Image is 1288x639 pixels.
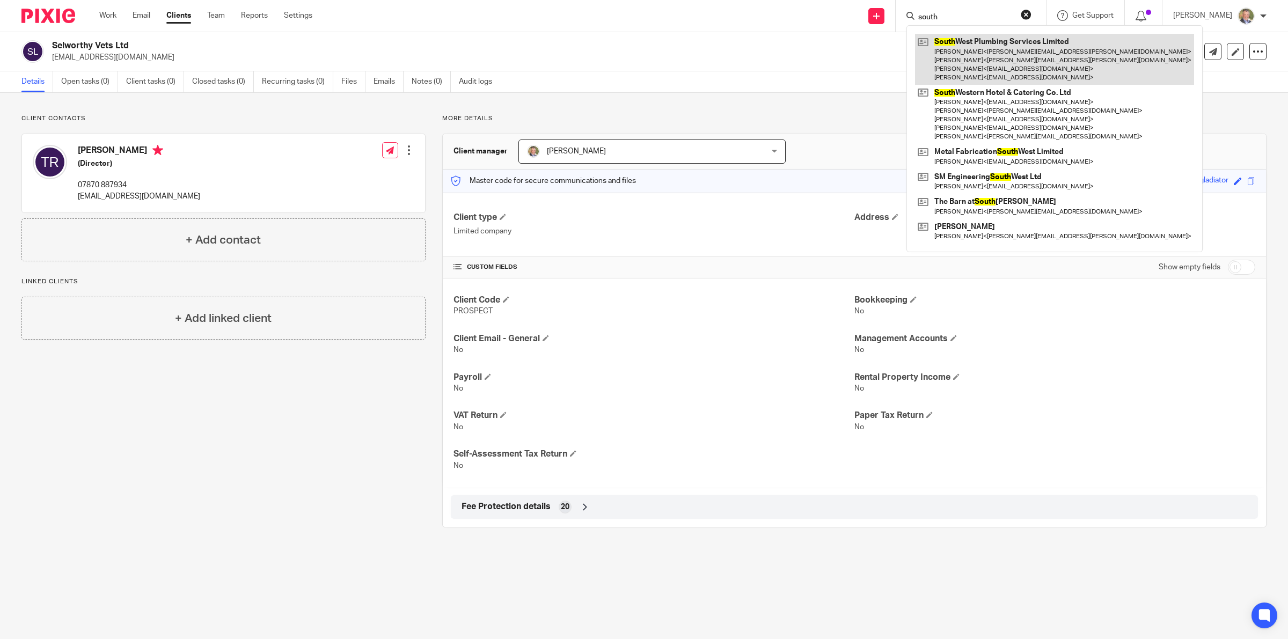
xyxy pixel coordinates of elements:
h4: VAT Return [453,410,854,421]
h4: Client Email - General [453,333,854,344]
span: Fee Protection details [462,501,551,512]
span: No [453,462,463,469]
img: svg%3E [21,40,44,63]
h4: Client type [453,212,854,223]
h3: Client manager [453,146,508,157]
h5: (Director) [78,158,200,169]
a: Work [99,10,116,21]
img: High%20Res%20Andrew%20Price%20Accountants_Poppy%20Jakes%20photography-1109.jpg [527,145,540,158]
label: Show empty fields [1159,262,1220,273]
h4: Payroll [453,372,854,383]
p: [EMAIL_ADDRESS][DOMAIN_NAME] [52,52,1121,63]
a: Details [21,71,53,92]
p: 07870 887934 [78,180,200,190]
a: Team [207,10,225,21]
button: Clear [1021,9,1031,20]
p: [PERSON_NAME] [1173,10,1232,21]
p: [EMAIL_ADDRESS][DOMAIN_NAME] [78,191,200,202]
h4: + Add linked client [175,310,272,327]
a: Files [341,71,365,92]
h2: Selworthy Vets Ltd [52,40,907,52]
span: No [453,385,463,392]
span: No [854,385,864,392]
i: Primary [152,145,163,156]
span: No [854,307,864,315]
img: High%20Res%20Andrew%20Price%20Accountants_Poppy%20Jakes%20photography-1109.jpg [1238,8,1255,25]
a: Settings [284,10,312,21]
a: Email [133,10,150,21]
span: No [854,423,864,431]
span: [PERSON_NAME] [547,148,606,155]
h4: Management Accounts [854,333,1255,344]
input: Search [917,13,1014,23]
a: Open tasks (0) [61,71,118,92]
h4: CUSTOM FIELDS [453,263,854,271]
p: Limited company [453,226,854,237]
span: Get Support [1072,12,1114,19]
img: Pixie [21,9,75,23]
a: Reports [241,10,268,21]
h4: Address [854,212,1255,223]
span: No [453,423,463,431]
p: Linked clients [21,277,426,286]
span: PROSPECT [453,307,493,315]
h4: Paper Tax Return [854,410,1255,421]
p: More details [442,114,1267,123]
h4: Client Code [453,295,854,306]
p: Client contacts [21,114,426,123]
a: Clients [166,10,191,21]
a: Client tasks (0) [126,71,184,92]
img: svg%3E [33,145,67,179]
h4: Rental Property Income [854,372,1255,383]
span: No [453,346,463,354]
h4: + Add contact [186,232,261,248]
h4: Bookkeeping [854,295,1255,306]
a: Recurring tasks (0) [262,71,333,92]
a: Audit logs [459,71,500,92]
a: Notes (0) [412,71,451,92]
h4: Self-Assessment Tax Return [453,449,854,460]
h4: [PERSON_NAME] [78,145,200,158]
p: Master code for secure communications and files [451,175,636,186]
span: 20 [561,502,569,512]
span: No [854,346,864,354]
a: Closed tasks (0) [192,71,254,92]
a: Emails [374,71,404,92]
